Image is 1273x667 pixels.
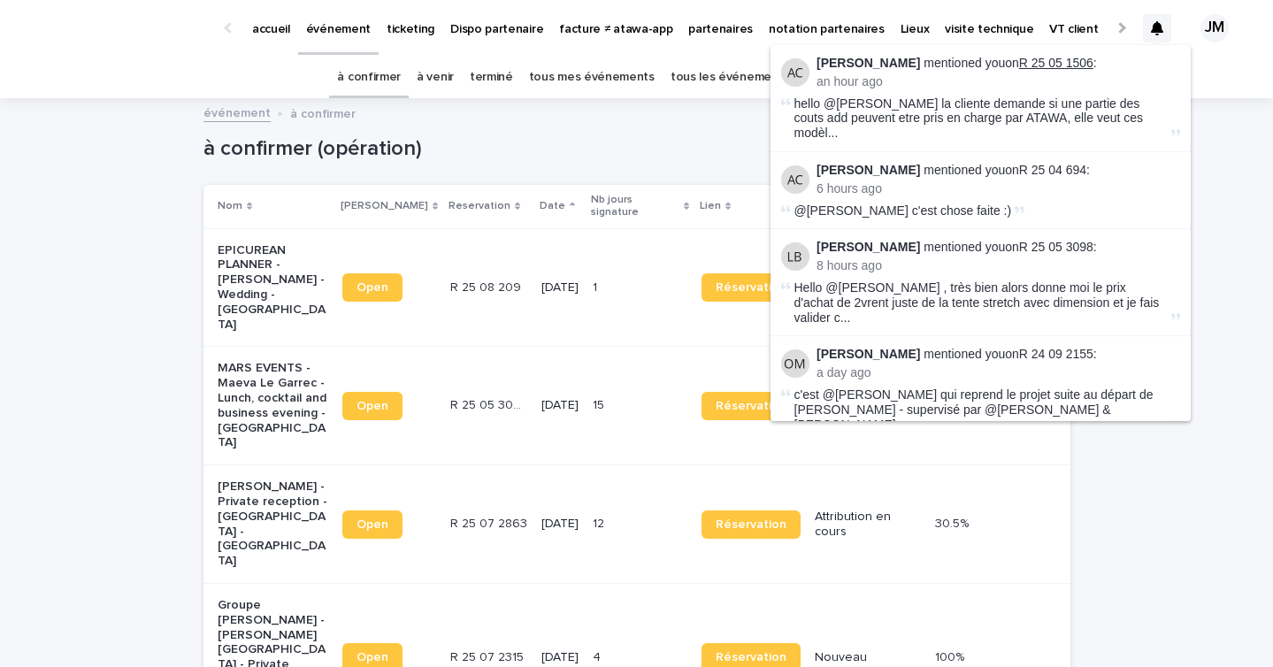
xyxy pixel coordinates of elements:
[541,398,579,413] p: [DATE]
[450,513,531,532] p: R 25 07 2863
[450,277,525,295] p: R 25 08 209
[702,273,801,302] a: Réservation
[794,280,1168,325] span: Hello @[PERSON_NAME] , très bien alors donne moi le prix d'achat de 2vrent juste de la tente stre...
[450,647,527,665] p: R 25 07 2315
[449,196,510,216] p: Reservation
[541,650,579,665] p: [DATE]
[593,513,608,532] p: 12
[817,240,920,254] strong: [PERSON_NAME]
[591,190,679,223] p: Nb jours signature
[1200,14,1229,42] div: JM
[781,349,809,378] img: Olivia Marchand
[815,510,921,540] p: Attribution en cours
[935,647,968,665] p: 100%
[470,57,513,98] a: terminé
[716,281,786,294] span: Réservation
[935,513,972,532] p: 30.5%
[203,347,1070,465] tr: MARS EVENTS - Maeva Le Garrec - Lunch, cocktail and business evening - [GEOGRAPHIC_DATA]OpenR 25 ...
[290,103,356,122] p: à confirmer
[1019,347,1093,361] a: R 24 09 2155
[593,647,604,665] p: 4
[218,243,328,333] p: EPICUREAN PLANNER - [PERSON_NAME] - Wedding - [GEOGRAPHIC_DATA]
[716,518,786,531] span: Réservation
[541,517,579,532] p: [DATE]
[203,228,1070,347] tr: EPICUREAN PLANNER - [PERSON_NAME] - Wedding - [GEOGRAPHIC_DATA]OpenR 25 08 209R 25 08 209 [DATE]1...
[817,347,920,361] strong: [PERSON_NAME]
[218,479,328,569] p: [PERSON_NAME] - Private reception - [GEOGRAPHIC_DATA] - [GEOGRAPHIC_DATA]
[817,365,1180,380] p: a day ago
[794,96,1168,141] span: hello @[PERSON_NAME] la cliente demande si une partie des couts add peuvent etre pris en charge p...
[529,57,655,98] a: tous mes événements
[342,392,403,420] a: Open
[716,400,786,412] span: Réservation
[817,56,1180,71] p: mentioned you on :
[1019,56,1093,70] a: R 25 05 1506
[794,203,1012,218] span: @[PERSON_NAME] c'est chose faite :)
[450,395,531,413] p: R 25 05 3098
[817,74,1180,89] p: an hour ago
[817,163,920,177] strong: [PERSON_NAME]
[337,57,401,98] a: à confirmer
[203,102,271,122] a: événement
[540,196,565,216] p: Date
[1019,240,1093,254] a: R 25 05 3098
[671,57,831,98] a: tous les événements ATAWA
[817,240,1180,255] p: mentioned you on :
[342,273,403,302] a: Open
[817,347,1180,362] p: mentioned you on :
[815,650,921,665] p: Nouveau
[781,165,809,194] img: Aurélie Cointrel
[702,510,801,539] a: Réservation
[357,281,388,294] span: Open
[357,400,388,412] span: Open
[417,57,454,98] a: à venir
[781,242,809,271] img: Lucas Baron
[1019,163,1086,177] a: R 25 04 694
[716,651,786,663] span: Réservation
[794,387,1168,432] span: c'est @[PERSON_NAME] qui reprend le projet suite au départ de [PERSON_NAME] - supervisé par @[PER...
[35,11,207,46] img: Ls34BcGeRexTGTNfXpUC
[817,163,1180,178] p: mentioned you on :
[593,395,608,413] p: 15
[817,258,1180,273] p: 8 hours ago
[203,136,792,162] h1: à confirmer (opération)
[702,392,801,420] a: Réservation
[357,518,388,531] span: Open
[700,196,721,216] p: Lien
[357,651,388,663] span: Open
[541,280,579,295] p: [DATE]
[218,361,328,450] p: MARS EVENTS - Maeva Le Garrec - Lunch, cocktail and business evening - [GEOGRAPHIC_DATA]
[817,56,920,70] strong: [PERSON_NAME]
[781,58,809,87] img: Aurélie Cointrel
[342,510,403,539] a: Open
[203,465,1070,584] tr: [PERSON_NAME] - Private reception - [GEOGRAPHIC_DATA] - [GEOGRAPHIC_DATA]OpenR 25 07 2863R 25 07 ...
[218,196,242,216] p: Nom
[593,277,601,295] p: 1
[817,181,1180,196] p: 6 hours ago
[341,196,428,216] p: [PERSON_NAME]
